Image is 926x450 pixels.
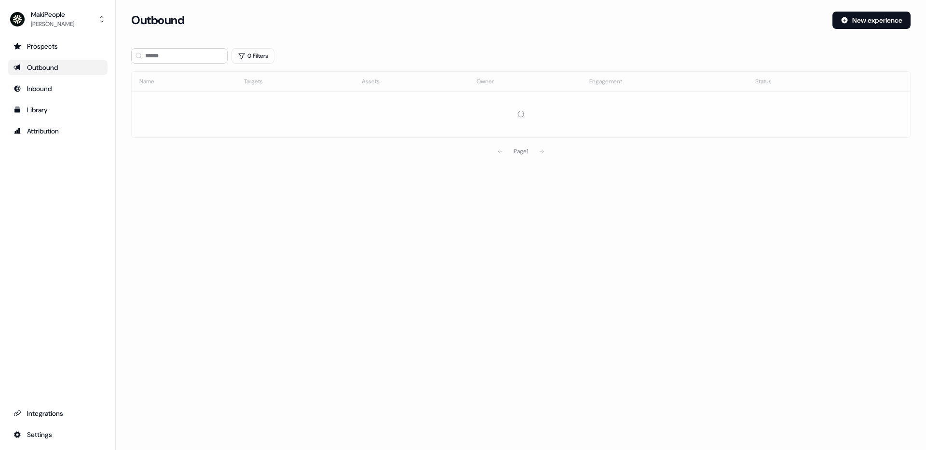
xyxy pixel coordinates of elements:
a: Go to outbound experience [8,60,108,75]
button: New experience [832,12,911,29]
div: Inbound [14,84,102,93]
div: Attribution [14,126,102,136]
a: Go to prospects [8,39,108,54]
a: Go to Inbound [8,81,108,96]
div: Settings [14,430,102,439]
h3: Outbound [131,13,184,27]
div: Prospects [14,41,102,51]
a: Go to attribution [8,123,108,139]
a: Go to integrations [8,406,108,421]
button: 0 Filters [231,48,274,64]
div: MakiPeople [31,10,74,19]
a: Go to integrations [8,427,108,442]
div: Library [14,105,102,115]
a: Go to templates [8,102,108,118]
div: Outbound [14,63,102,72]
div: Integrations [14,409,102,418]
button: MakiPeople[PERSON_NAME] [8,8,108,31]
div: [PERSON_NAME] [31,19,74,29]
